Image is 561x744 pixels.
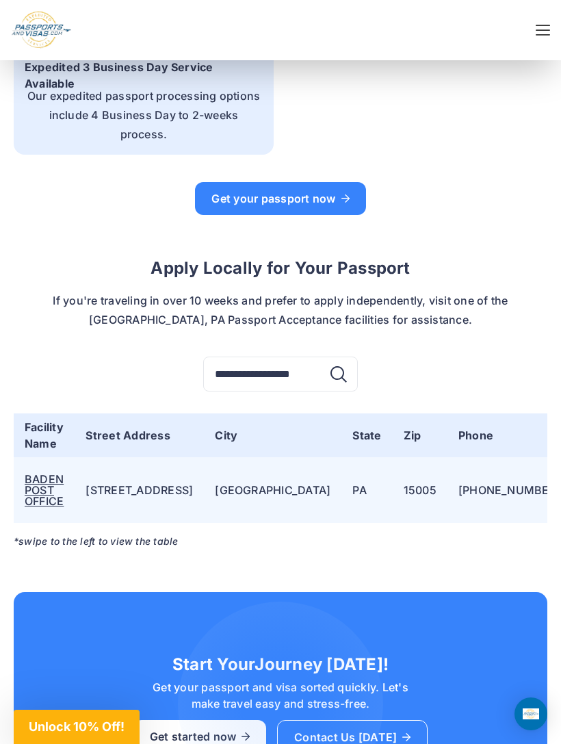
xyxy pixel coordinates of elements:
h2: Start Your Journey [DATE]! [38,655,523,674]
a: BADEN POST OFFICE [25,472,64,508]
th: Street Address [75,413,204,457]
span: Get your passport now [211,193,349,204]
td: [GEOGRAPHIC_DATA] [204,457,341,523]
td: PA [341,457,392,523]
a: Get your passport now [195,182,365,215]
p: Get your passport and visa sorted quickly. Let's make travel easy and stress-free. [106,679,455,712]
div: Open Intercom Messenger [514,697,547,730]
td: 15005 [393,457,447,523]
span: Unlock 10% Off! [29,719,125,734]
p: *swipe to the left to view the table [14,534,547,548]
th: Facility Name [14,413,75,457]
td: [STREET_ADDRESS] [75,457,204,523]
th: City [204,413,341,457]
h2: Apply Locally for Your Passport [14,259,547,278]
span: Contact Us [DATE] [294,732,410,743]
th: Zip [393,413,447,457]
h3: Expedited 3 Business Day Service Available [25,59,263,75]
h5: If you're traveling in over 10 weeks and prefer to apply independently, visit one of the [GEOGRAP... [14,291,547,329]
th: State [341,413,392,457]
h5: Our expedited passport processing options include 4 Business Day to 2-weeks process. [25,86,263,144]
span: Get started now [150,731,250,742]
img: Logo [11,11,72,49]
div: Unlock 10% Off! [14,710,140,744]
